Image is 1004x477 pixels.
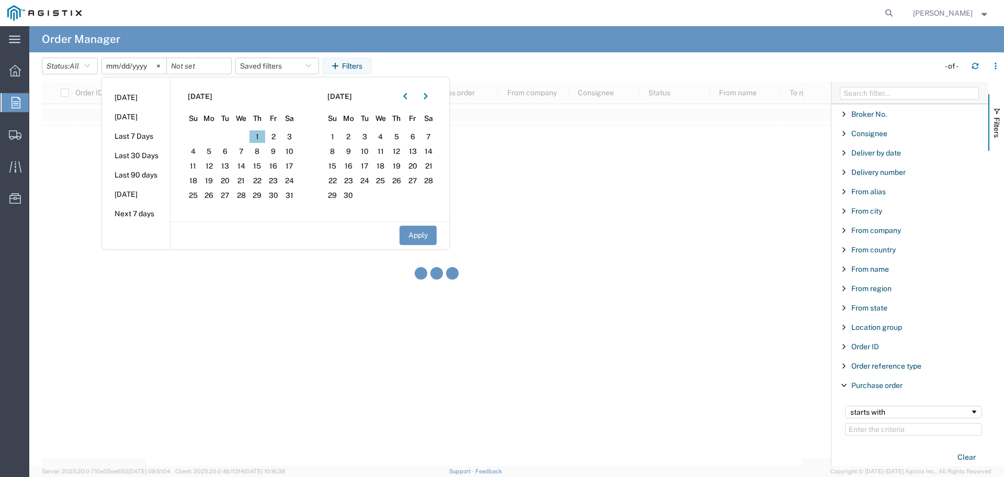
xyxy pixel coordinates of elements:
span: Sa [281,113,298,124]
div: Filter List 27 Filters [831,104,988,466]
input: Not set [102,58,166,74]
button: [PERSON_NAME] [912,7,990,19]
span: Tu [357,113,373,124]
span: 9 [265,145,281,158]
span: Broker No. [851,110,887,118]
button: Clear [951,449,982,466]
div: Filtering operator [845,406,982,418]
span: 7 [420,130,437,143]
span: From state [851,304,887,312]
span: Order ID [851,342,879,351]
span: 17 [357,160,373,172]
span: 30 [340,189,357,202]
div: starts with [850,408,970,416]
li: Last 7 Days [102,127,170,146]
span: 13 [217,160,233,172]
li: Next 7 days [102,204,170,224]
span: From region [851,284,892,293]
span: 31 [281,189,298,202]
span: From alias [851,187,886,196]
button: Status:All [42,58,98,74]
input: Filter Columns Input [840,87,979,99]
li: [DATE] [102,107,170,127]
span: Consignee [851,129,887,138]
span: 6 [217,145,233,158]
span: Client: 2025.20.0-8b113f4 [175,468,285,474]
span: 12 [389,145,405,158]
span: Copyright © [DATE]-[DATE] Agistix Inc., All Rights Reserved [830,467,991,476]
span: Location group [851,323,902,331]
span: [DATE] 10:16:38 [244,468,285,474]
span: 5 [201,145,218,158]
span: 29 [249,189,266,202]
span: 8 [249,145,266,158]
span: 6 [405,130,421,143]
input: Filter Value [845,423,982,436]
span: We [372,113,389,124]
span: 27 [217,189,233,202]
span: 13 [405,145,421,158]
span: 26 [201,189,218,202]
span: From city [851,207,882,215]
span: 3 [281,130,298,143]
span: Order reference type [851,362,921,370]
span: 24 [281,174,298,187]
span: 9 [340,145,357,158]
span: 7 [233,145,249,158]
span: 15 [249,160,266,172]
button: Saved filters [235,58,319,74]
span: 20 [405,160,421,172]
li: Last 90 days [102,165,170,185]
div: - of - [945,61,963,72]
span: 3 [357,130,373,143]
span: 20 [217,174,233,187]
span: 4 [372,130,389,143]
span: Mo [340,113,357,124]
span: 11 [372,145,389,158]
span: Fr [405,113,421,124]
span: 16 [340,160,357,172]
span: Th [249,113,266,124]
span: 16 [265,160,281,172]
li: Last 30 Days [102,146,170,165]
span: 28 [233,189,249,202]
span: 25 [185,189,201,202]
span: 10 [281,145,298,158]
span: Dave Thomas [913,7,973,19]
span: Purchase order [851,381,903,390]
span: 12 [201,160,218,172]
span: 18 [372,160,389,172]
span: From name [851,265,889,273]
span: Deliver by date [851,149,901,157]
span: [DATE] 09:51:04 [128,468,170,474]
span: 19 [389,160,405,172]
span: 5 [389,130,405,143]
span: 23 [340,174,357,187]
span: 1 [249,130,266,143]
a: Feedback [475,468,502,474]
span: [DATE] [327,91,352,102]
span: We [233,113,249,124]
span: Tu [217,113,233,124]
span: 26 [389,174,405,187]
span: 10 [357,145,373,158]
span: 8 [325,145,341,158]
span: 25 [372,174,389,187]
li: [DATE] [102,185,170,204]
img: logo [7,5,82,21]
span: 23 [265,174,281,187]
span: 11 [185,160,201,172]
span: 4 [185,145,201,158]
button: Apply [400,226,437,245]
span: 21 [420,160,437,172]
span: 14 [420,145,437,158]
button: Filters [323,58,372,74]
span: 19 [201,174,218,187]
span: 30 [265,189,281,202]
span: Th [389,113,405,124]
span: 27 [405,174,421,187]
span: 24 [357,174,373,187]
span: [DATE] [188,91,212,102]
a: Support [449,468,475,474]
span: 17 [281,160,298,172]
